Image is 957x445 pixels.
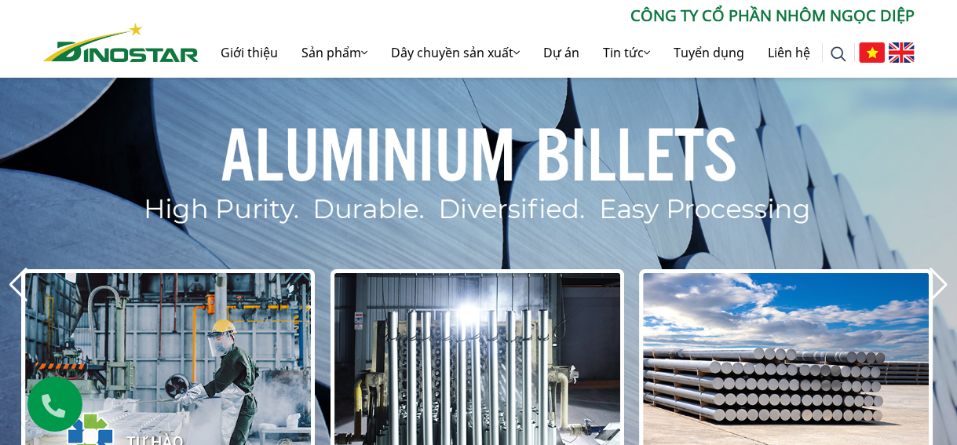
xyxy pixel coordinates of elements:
[591,27,662,78] a: Tin tức
[928,268,949,302] div: Next slide
[889,42,915,63] img: English
[756,27,822,78] a: Liên hệ
[531,27,591,78] a: Dự án
[379,27,531,78] a: Dây chuyền sản xuất
[831,46,846,62] img: search
[662,27,756,78] a: Tuyển dụng
[43,20,199,61] a: Nhôm Dinostar
[199,4,915,27] p: CÔNG TY CỔ PHẦN NHÔM NGỌC DIỆP
[859,42,885,63] img: Tiếng Việt
[8,268,29,302] div: Previous slide
[209,27,290,78] a: Giới thiệu
[43,23,199,62] img: Nhôm Dinostar
[290,27,379,78] a: Sản phẩm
